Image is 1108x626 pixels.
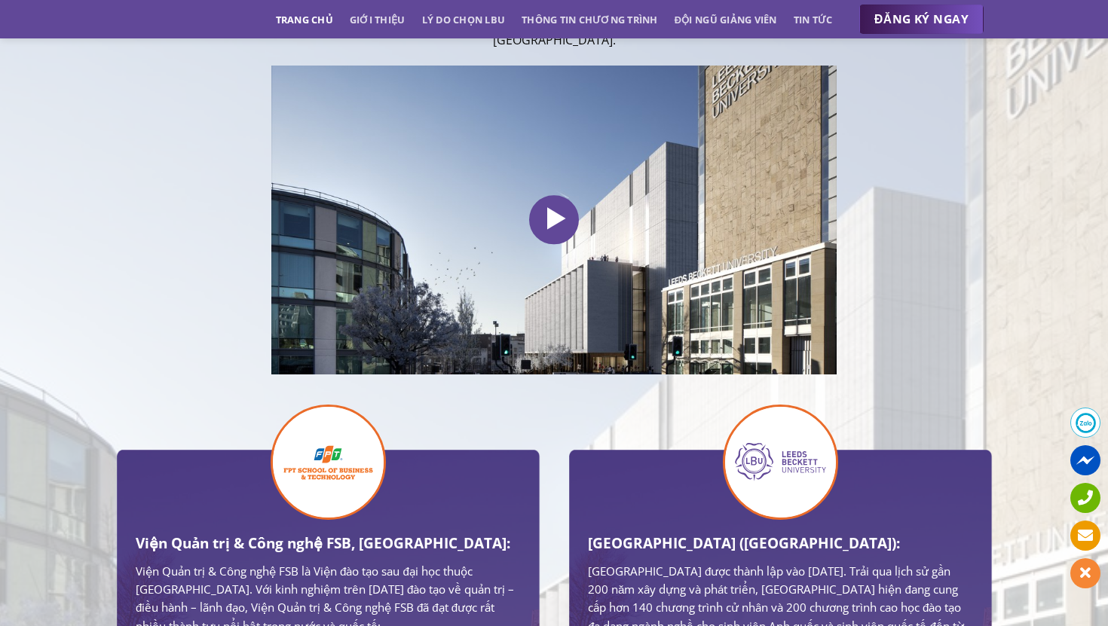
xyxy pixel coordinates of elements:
[136,532,520,554] h3: Viện Quản trị & Công nghệ FSB, [GEOGRAPHIC_DATA]:
[588,532,972,554] h3: [GEOGRAPHIC_DATA] ([GEOGRAPHIC_DATA]):
[522,6,658,33] a: Thông tin chương trình
[276,6,333,33] a: Trang chủ
[859,5,984,35] a: ĐĂNG KÝ NGAY
[422,6,506,33] a: Lý do chọn LBU
[794,6,833,33] a: Tin tức
[874,10,969,29] span: ĐĂNG KÝ NGAY
[675,6,777,33] a: Đội ngũ giảng viên
[350,6,406,33] a: Giới thiệu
